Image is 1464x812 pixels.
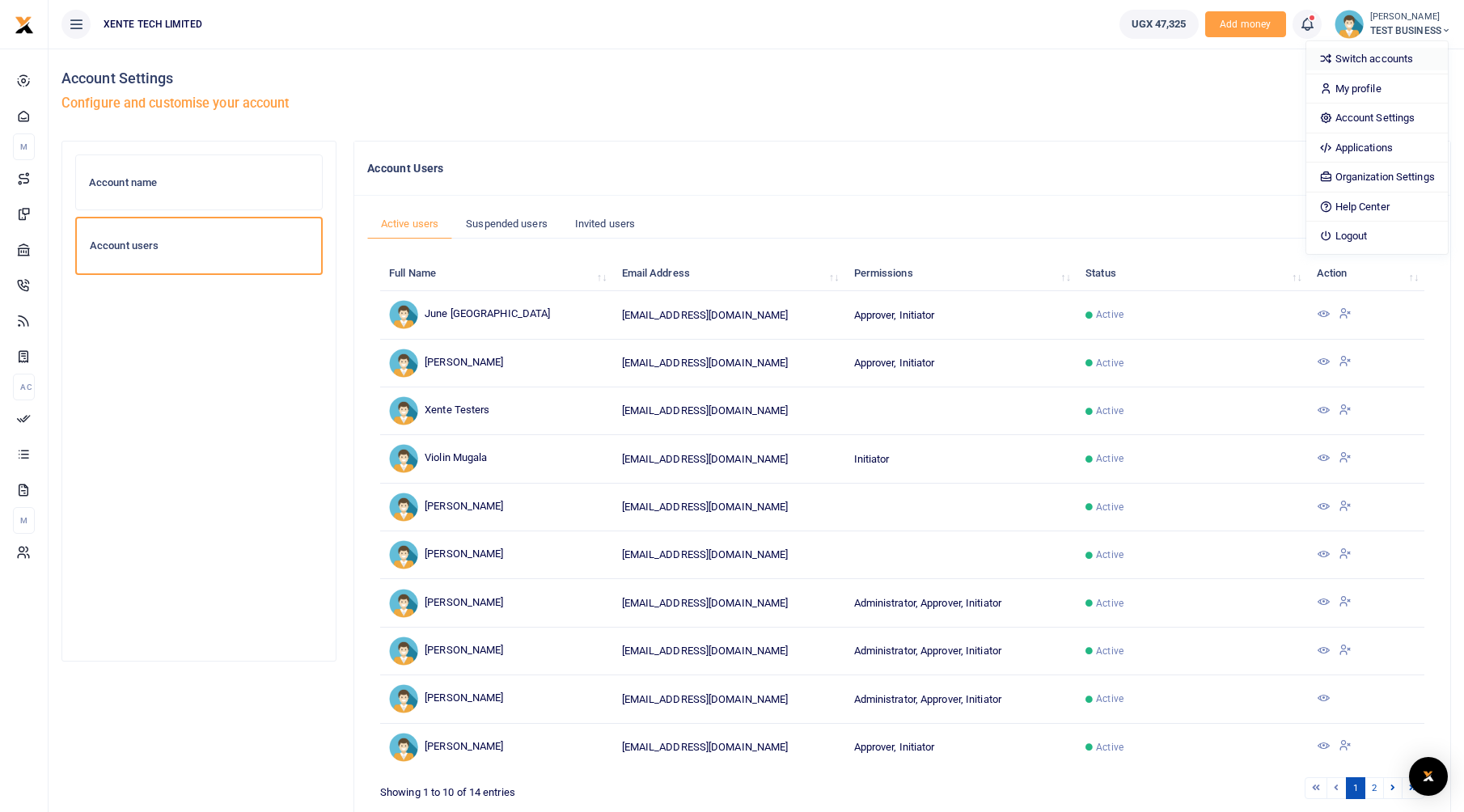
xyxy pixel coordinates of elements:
td: [EMAIL_ADDRESS][DOMAIN_NAME] [612,340,844,387]
div: Showing 1 to 10 of 14 entries [380,776,809,801]
th: Full Name: activate to sort column ascending [380,256,612,291]
li: Wallet ballance [1113,10,1205,39]
h5: Configure and customise your account [61,95,1451,112]
span: Active [1096,644,1123,658]
a: UGX 47,325 [1119,10,1199,39]
h6: Account name [89,176,309,189]
a: Suspend [1339,501,1352,514]
td: [PERSON_NAME] [380,628,612,675]
th: Permissions: activate to sort column ascending [844,256,1077,291]
a: Switch accounts [1306,48,1448,70]
a: 1 [1346,777,1365,799]
a: Add money [1205,17,1286,29]
td: Violin Mugala [380,435,612,483]
a: Account users [75,217,323,275]
span: Active [1096,404,1123,418]
td: [EMAIL_ADDRESS][DOMAIN_NAME] [612,675,844,723]
td: [EMAIL_ADDRESS][DOMAIN_NAME] [612,579,844,627]
span: Active [1096,740,1123,755]
td: Initiator [844,435,1077,483]
th: Action: activate to sort column ascending [1308,256,1424,291]
a: Suspend [1339,405,1352,417]
span: Active [1096,596,1123,611]
img: logo-small [15,15,34,35]
a: Active users [367,209,452,239]
a: View Details [1317,645,1330,658]
a: profile-user [PERSON_NAME] TEST BUSINESS [1335,10,1451,39]
a: View Details [1317,693,1330,705]
li: Ac [13,374,35,400]
li: M [13,507,35,534]
td: [EMAIL_ADDRESS][DOMAIN_NAME] [612,387,844,435]
a: 2 [1365,777,1384,799]
a: My profile [1306,78,1448,100]
a: View Details [1317,549,1330,561]
td: [EMAIL_ADDRESS][DOMAIN_NAME] [612,435,844,483]
a: Suspend [1339,453,1352,465]
td: Administrator, Approver, Initiator [844,675,1077,723]
h6: Account users [90,239,308,252]
td: Xente Testers [380,387,612,435]
a: View Details [1317,357,1330,369]
a: Applications [1306,137,1448,159]
span: TEST BUSINESS [1370,23,1451,38]
a: View Details [1317,309,1330,321]
td: [PERSON_NAME] [380,484,612,531]
a: View Details [1317,597,1330,609]
td: [PERSON_NAME] [380,675,612,723]
a: View Details [1317,741,1330,753]
a: View Details [1317,405,1330,417]
a: View Details [1317,453,1330,465]
div: Open Intercom Messenger [1409,757,1448,796]
td: [PERSON_NAME] [380,531,612,579]
td: [EMAIL_ADDRESS][DOMAIN_NAME] [612,484,844,531]
a: Suspend [1339,357,1352,369]
h4: Account Users [367,159,1314,177]
h4: Account Settings [61,70,1451,87]
span: UGX 47,325 [1132,16,1187,32]
td: Administrator, Approver, Initiator [844,579,1077,627]
a: View Details [1317,501,1330,514]
td: [EMAIL_ADDRESS][DOMAIN_NAME] [612,291,844,339]
li: Toup your wallet [1205,11,1286,38]
span: Active [1096,451,1123,466]
a: Account Settings [1306,107,1448,129]
td: [EMAIL_ADDRESS][DOMAIN_NAME] [612,724,844,771]
th: Status: activate to sort column ascending [1077,256,1308,291]
a: Suspend [1339,549,1352,561]
a: Account name [75,154,323,211]
td: [PERSON_NAME] [380,579,612,627]
a: Suspend [1339,645,1352,658]
a: Help Center [1306,196,1448,218]
a: Suspend [1339,309,1352,321]
th: Email Address: activate to sort column ascending [612,256,844,291]
small: [PERSON_NAME] [1370,11,1451,24]
a: logo-small logo-large logo-large [15,18,34,30]
a: Suspended users [452,209,561,239]
a: Logout [1306,225,1448,247]
span: Active [1096,500,1123,514]
span: Active [1096,691,1123,706]
a: Organization Settings [1306,166,1448,188]
a: Suspend [1339,741,1352,753]
td: Administrator, Approver, Initiator [844,628,1077,675]
td: [PERSON_NAME] [380,340,612,387]
td: [EMAIL_ADDRESS][DOMAIN_NAME] [612,531,844,579]
td: Approver, Initiator [844,291,1077,339]
span: Add money [1205,11,1286,38]
a: Invited users [561,209,649,239]
td: Approver, Initiator [844,340,1077,387]
li: M [13,133,35,160]
span: Active [1096,356,1123,370]
span: XENTE TECH LIMITED [97,17,209,32]
td: June [GEOGRAPHIC_DATA] [380,291,612,339]
a: Suspend [1339,597,1352,609]
span: Active [1096,548,1123,562]
td: [EMAIL_ADDRESS][DOMAIN_NAME] [612,628,844,675]
td: Approver, Initiator [844,724,1077,771]
td: [PERSON_NAME] [380,724,612,771]
span: Active [1096,307,1123,322]
img: profile-user [1335,10,1364,39]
